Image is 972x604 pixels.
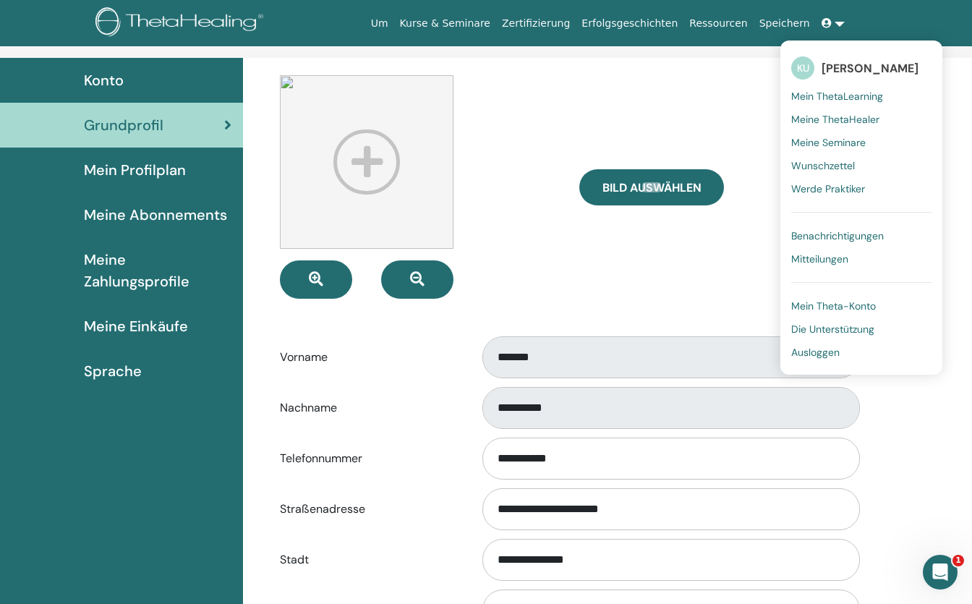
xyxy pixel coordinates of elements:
span: Bild auswählen [602,180,702,195]
a: Mitteilungen [791,247,931,271]
span: Meine Seminare [791,136,866,149]
span: Ausloggen [791,346,840,359]
input: Bild auswählen [642,182,661,192]
span: Mein ThetaLearning [791,90,883,103]
a: Meine ThetaHealer [791,108,931,131]
a: Erfolgsgeschichten [576,10,683,37]
span: Mein Profilplan [84,159,186,181]
span: Wunschzettel [791,159,855,172]
span: Meine Abonnements [84,204,227,226]
a: Die Unterstützung [791,318,931,341]
label: Telefonnummer [269,445,469,472]
iframe: Intercom live chat [923,555,958,590]
a: Zertifizierung [496,10,576,37]
label: Straßenadresse [269,495,469,523]
span: Werde Praktiker [791,182,865,195]
label: Nachname [269,394,469,422]
span: Konto [84,69,124,91]
span: Meine ThetaHealer [791,113,879,126]
img: logo.png [95,7,268,40]
label: Stadt [269,546,469,574]
a: Speichern [754,10,816,37]
span: KU [791,56,814,80]
img: profile [280,75,453,249]
a: Kurse & Seminare [394,10,496,37]
span: [PERSON_NAME] [822,61,918,76]
a: Meine Seminare [791,131,931,154]
a: Mein ThetaLearning [791,85,931,108]
a: Benachrichtigungen [791,224,931,247]
a: KU[PERSON_NAME] [791,51,931,85]
span: 1 [952,555,964,566]
a: Ressourcen [683,10,753,37]
span: Mitteilungen [791,252,848,265]
label: Vorname [269,344,469,371]
a: Mein Theta-Konto [791,294,931,318]
span: Sprache [84,360,142,382]
span: Mein Theta-Konto [791,299,876,312]
a: Ausloggen [791,341,931,364]
a: Wunschzettel [791,154,931,177]
a: Werde Praktiker [791,177,931,200]
span: Benachrichtigungen [791,229,884,242]
span: Meine Einkäufe [84,315,188,337]
span: Meine Zahlungsprofile [84,249,231,292]
span: Die Unterstützung [791,323,874,336]
span: Grundprofil [84,114,163,136]
a: Um [365,10,394,37]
